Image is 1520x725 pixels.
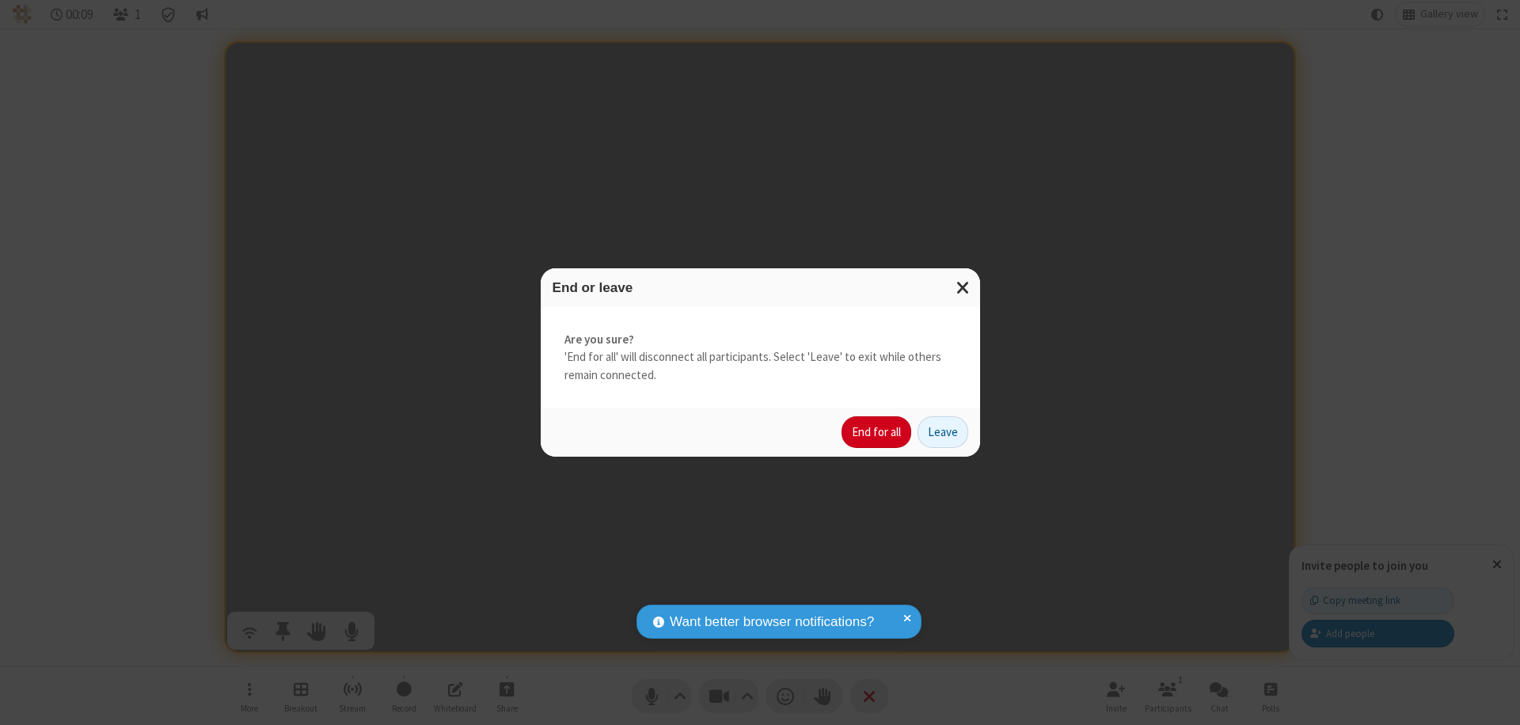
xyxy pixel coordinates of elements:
button: Leave [918,416,968,448]
strong: Are you sure? [564,331,956,349]
button: End for all [842,416,911,448]
h3: End or leave [553,280,968,295]
button: Close modal [947,268,980,307]
div: 'End for all' will disconnect all participants. Select 'Leave' to exit while others remain connec... [541,307,980,408]
span: Want better browser notifications? [670,612,874,632]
